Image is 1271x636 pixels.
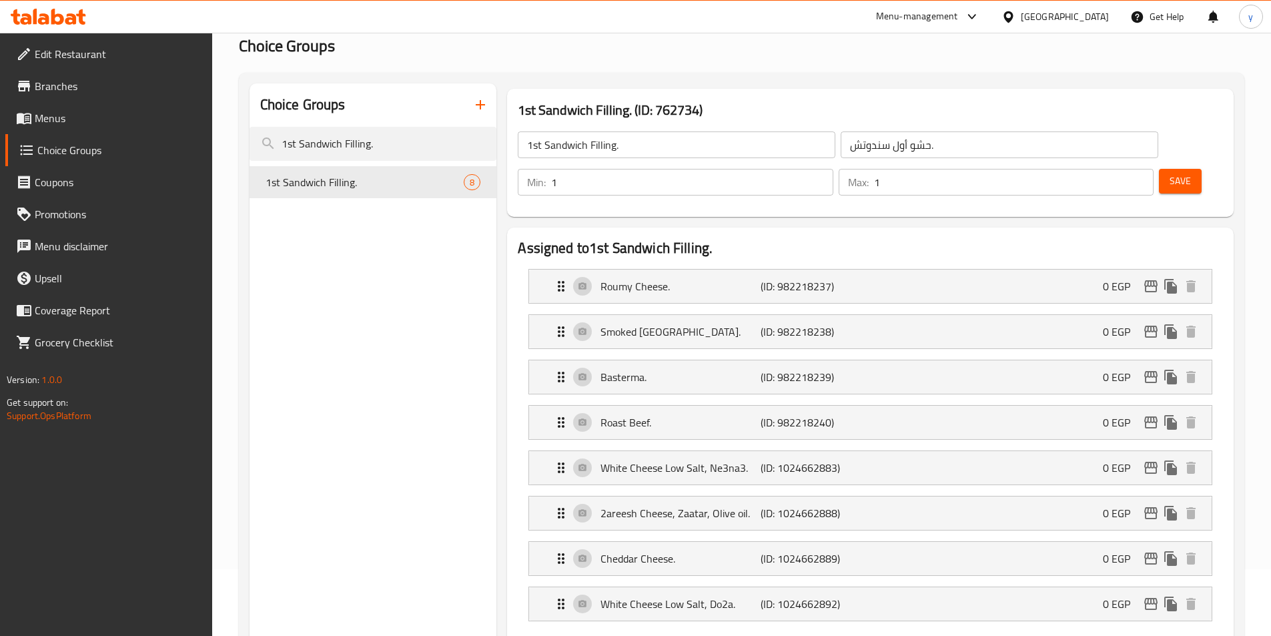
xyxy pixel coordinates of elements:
[1181,276,1201,296] button: delete
[1161,412,1181,432] button: duplicate
[761,414,867,430] p: (ID: 982218240)
[5,166,212,198] a: Coupons
[876,9,958,25] div: Menu-management
[529,406,1212,439] div: Expand
[518,536,1223,581] li: Expand
[1161,322,1181,342] button: duplicate
[600,596,760,612] p: White Cheese Low Salt, Do2a.
[1181,549,1201,569] button: delete
[1159,169,1202,194] button: Save
[7,371,39,388] span: Version:
[5,294,212,326] a: Coverage Report
[518,581,1223,627] li: Expand
[529,497,1212,530] div: Expand
[518,309,1223,354] li: Expand
[1161,594,1181,614] button: duplicate
[1161,276,1181,296] button: duplicate
[1181,412,1201,432] button: delete
[1103,324,1141,340] p: 0 EGP
[464,176,480,189] span: 8
[35,238,201,254] span: Menu disclaimer
[1103,278,1141,294] p: 0 EGP
[35,46,201,62] span: Edit Restaurant
[266,174,464,190] span: 1st Sandwich Filling.
[1181,458,1201,478] button: delete
[35,174,201,190] span: Coupons
[1141,412,1161,432] button: edit
[41,371,62,388] span: 1.0.0
[5,198,212,230] a: Promotions
[1181,594,1201,614] button: delete
[761,596,867,612] p: (ID: 1024662892)
[1181,367,1201,387] button: delete
[761,278,867,294] p: (ID: 982218237)
[260,95,346,115] h2: Choice Groups
[5,70,212,102] a: Branches
[5,230,212,262] a: Menu disclaimer
[1141,549,1161,569] button: edit
[1141,276,1161,296] button: edit
[761,460,867,476] p: (ID: 1024662883)
[600,278,760,294] p: Roumy Cheese.
[464,174,480,190] div: Choices
[1141,458,1161,478] button: edit
[529,270,1212,303] div: Expand
[600,505,760,521] p: 2areesh Cheese, Zaatar, Olive oil.
[7,394,68,411] span: Get support on:
[600,324,760,340] p: Smoked [GEOGRAPHIC_DATA].
[7,407,91,424] a: Support.OpsPlatform
[35,302,201,318] span: Coverage Report
[600,460,760,476] p: White Cheese Low Salt, Ne3na3.
[1161,503,1181,523] button: duplicate
[1021,9,1109,24] div: [GEOGRAPHIC_DATA]
[1103,414,1141,430] p: 0 EGP
[518,491,1223,536] li: Expand
[35,78,201,94] span: Branches
[761,505,867,521] p: (ID: 1024662888)
[1141,594,1161,614] button: edit
[1103,505,1141,521] p: 0 EGP
[761,369,867,385] p: (ID: 982218239)
[529,315,1212,348] div: Expand
[1181,322,1201,342] button: delete
[529,587,1212,621] div: Expand
[1161,549,1181,569] button: duplicate
[37,142,201,158] span: Choice Groups
[529,451,1212,485] div: Expand
[35,334,201,350] span: Grocery Checklist
[1248,9,1253,24] span: y
[518,264,1223,309] li: Expand
[518,354,1223,400] li: Expand
[35,270,201,286] span: Upsell
[5,326,212,358] a: Grocery Checklist
[35,110,201,126] span: Menus
[5,134,212,166] a: Choice Groups
[239,31,335,61] span: Choice Groups
[529,360,1212,394] div: Expand
[1181,503,1201,523] button: delete
[1141,322,1161,342] button: edit
[600,551,760,567] p: Cheddar Cheese.
[5,262,212,294] a: Upsell
[35,206,201,222] span: Promotions
[600,369,760,385] p: Basterma.
[1161,367,1181,387] button: duplicate
[250,166,497,198] div: 1st Sandwich Filling.8
[529,542,1212,575] div: Expand
[1141,503,1161,523] button: edit
[518,445,1223,491] li: Expand
[250,127,497,161] input: search
[518,400,1223,445] li: Expand
[600,414,760,430] p: Roast Beef.
[518,238,1223,258] h2: Assigned to 1st Sandwich Filling.
[5,102,212,134] a: Menus
[518,99,1223,121] h3: 1st Sandwich Filling. (ID: 762734)
[1103,369,1141,385] p: 0 EGP
[5,38,212,70] a: Edit Restaurant
[527,174,546,190] p: Min:
[1103,460,1141,476] p: 0 EGP
[1103,551,1141,567] p: 0 EGP
[848,174,869,190] p: Max:
[1161,458,1181,478] button: duplicate
[1170,173,1191,190] span: Save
